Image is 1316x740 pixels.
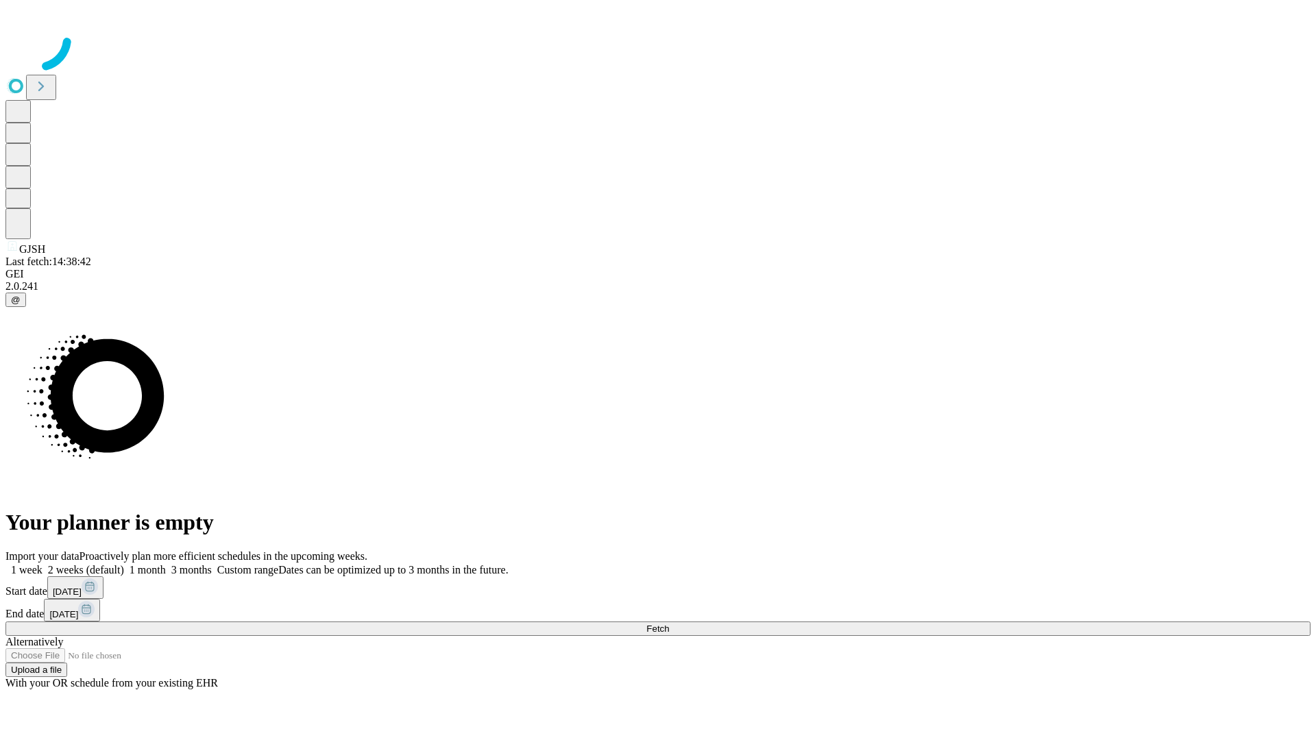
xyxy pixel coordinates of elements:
[130,564,166,576] span: 1 month
[44,599,100,621] button: [DATE]
[217,564,278,576] span: Custom range
[646,624,669,634] span: Fetch
[48,564,124,576] span: 2 weeks (default)
[53,587,82,597] span: [DATE]
[5,576,1311,599] div: Start date
[5,293,26,307] button: @
[5,268,1311,280] div: GEI
[5,621,1311,636] button: Fetch
[19,243,45,255] span: GJSH
[278,564,508,576] span: Dates can be optimized up to 3 months in the future.
[47,576,103,599] button: [DATE]
[5,256,91,267] span: Last fetch: 14:38:42
[5,636,63,647] span: Alternatively
[49,609,78,619] span: [DATE]
[5,510,1311,535] h1: Your planner is empty
[171,564,212,576] span: 3 months
[5,663,67,677] button: Upload a file
[11,564,42,576] span: 1 week
[5,677,218,689] span: With your OR schedule from your existing EHR
[11,295,21,305] span: @
[5,550,80,562] span: Import your data
[80,550,367,562] span: Proactively plan more efficient schedules in the upcoming weeks.
[5,280,1311,293] div: 2.0.241
[5,599,1311,621] div: End date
